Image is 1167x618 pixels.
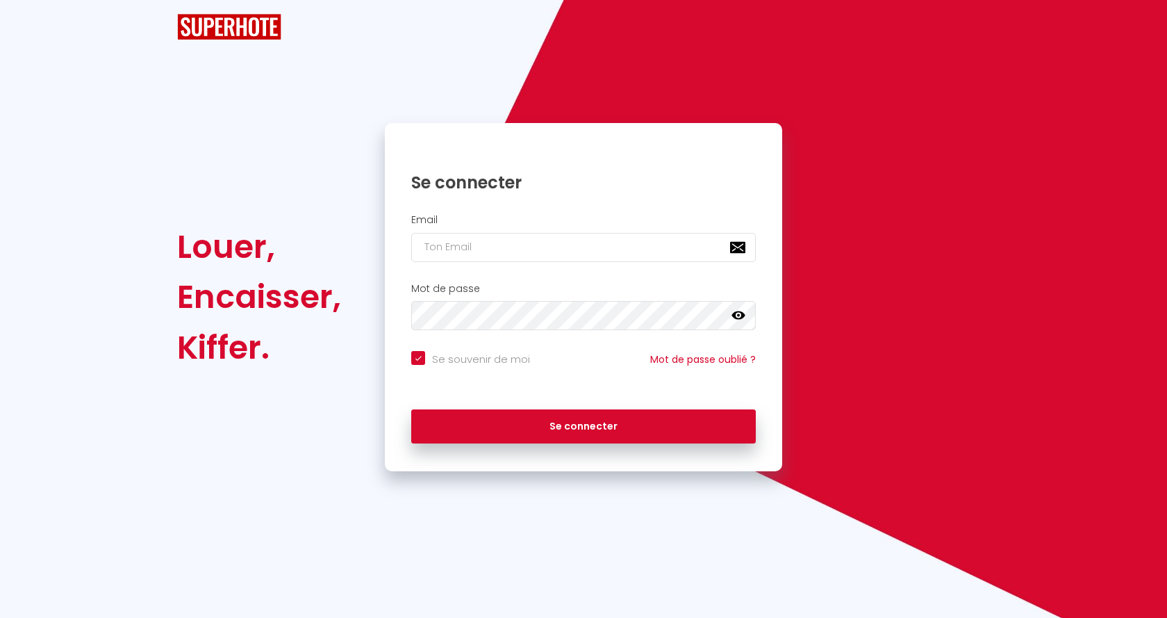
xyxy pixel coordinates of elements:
button: Se connecter [411,409,756,444]
img: SuperHote logo [177,14,281,40]
a: Mot de passe oublié ? [650,352,756,366]
div: Louer, [177,222,341,272]
input: Ton Email [411,233,756,262]
button: Ouvrir le widget de chat LiveChat [11,6,53,47]
h2: Mot de passe [411,283,756,295]
div: Encaisser, [177,272,341,322]
h2: Email [411,214,756,226]
div: Kiffer. [177,323,341,373]
h1: Se connecter [411,172,756,193]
